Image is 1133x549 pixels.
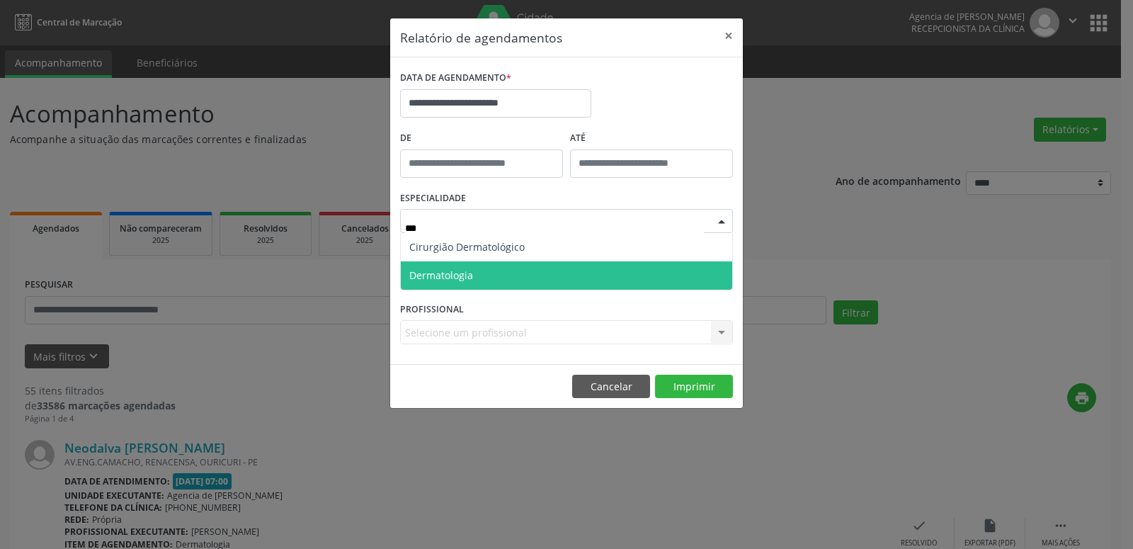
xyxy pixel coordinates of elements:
[400,188,466,210] label: ESPECIALIDADE
[409,240,525,254] span: Cirurgião Dermatológico
[572,375,650,399] button: Cancelar
[714,18,743,53] button: Close
[400,298,464,320] label: PROFISSIONAL
[570,128,733,149] label: ATÉ
[400,28,562,47] h5: Relatório de agendamentos
[655,375,733,399] button: Imprimir
[400,128,563,149] label: De
[400,67,511,89] label: DATA DE AGENDAMENTO
[409,268,473,282] span: Dermatologia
